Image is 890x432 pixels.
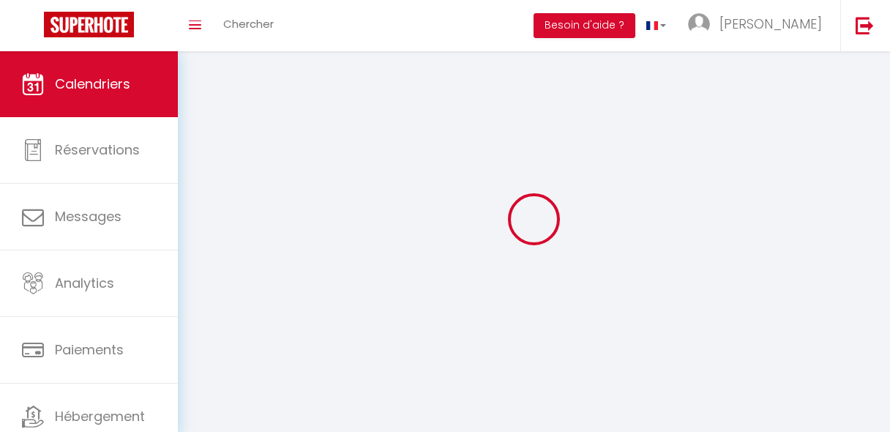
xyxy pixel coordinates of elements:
[856,16,874,34] img: logout
[55,207,121,226] span: Messages
[55,407,145,425] span: Hébergement
[223,16,274,31] span: Chercher
[55,340,124,359] span: Paiements
[55,141,140,159] span: Réservations
[55,75,130,93] span: Calendriers
[688,13,710,35] img: ...
[719,15,822,33] span: [PERSON_NAME]
[44,12,134,37] img: Super Booking
[55,274,114,292] span: Analytics
[534,13,635,38] button: Besoin d'aide ?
